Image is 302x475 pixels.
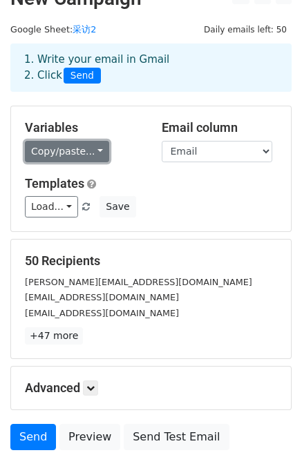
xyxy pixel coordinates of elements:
[14,52,288,84] div: 1. Write your email in Gmail 2. Click
[10,424,56,450] a: Send
[25,141,109,162] a: Copy/paste...
[59,424,120,450] a: Preview
[124,424,229,450] a: Send Test Email
[25,308,179,318] small: [EMAIL_ADDRESS][DOMAIN_NAME]
[25,327,83,345] a: +47 more
[73,24,96,35] a: 采访2
[25,253,277,269] h5: 50 Recipients
[25,277,252,287] small: [PERSON_NAME][EMAIL_ADDRESS][DOMAIN_NAME]
[25,196,78,217] a: Load...
[100,196,135,217] button: Save
[25,292,179,302] small: [EMAIL_ADDRESS][DOMAIN_NAME]
[25,176,84,191] a: Templates
[199,22,292,37] span: Daily emails left: 50
[64,68,101,84] span: Send
[25,380,277,396] h5: Advanced
[25,120,141,135] h5: Variables
[199,24,292,35] a: Daily emails left: 50
[10,24,96,35] small: Google Sheet:
[162,120,278,135] h5: Email column
[233,409,302,475] iframe: Chat Widget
